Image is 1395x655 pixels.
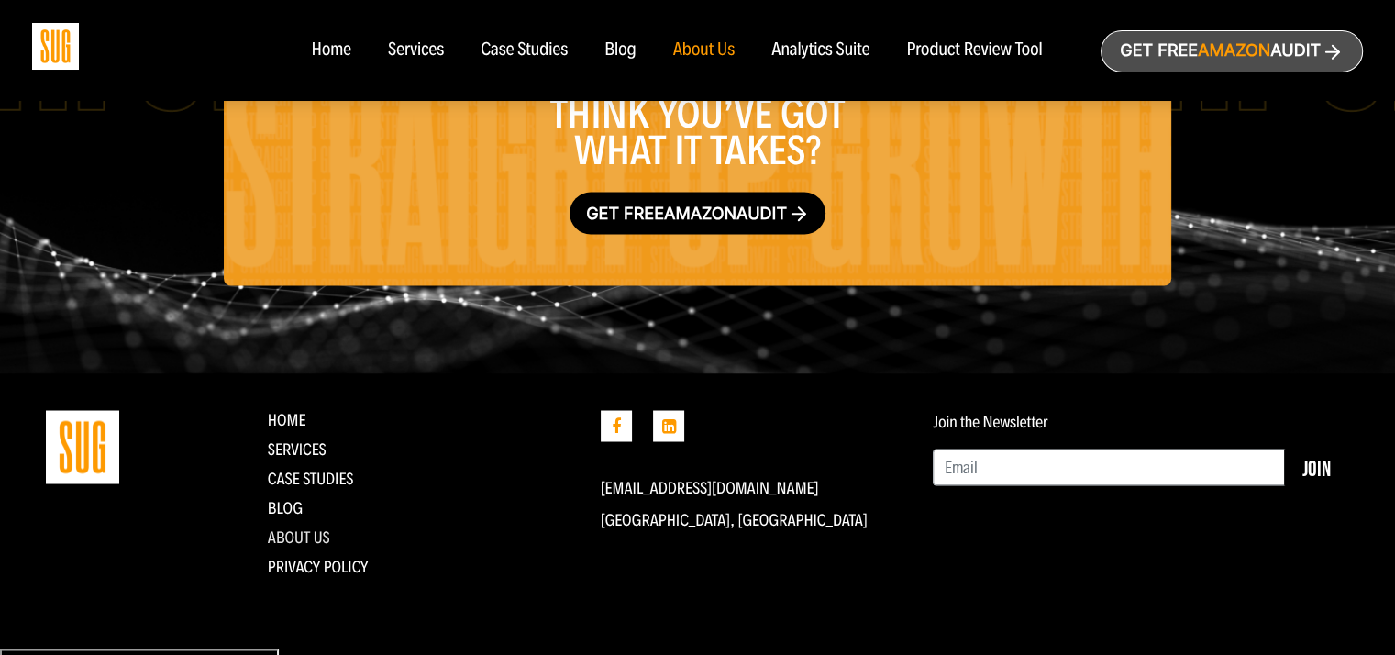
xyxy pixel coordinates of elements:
a: Product Review Tool [906,40,1042,61]
a: Services [388,40,444,61]
a: Blog [268,497,303,517]
input: Email [933,449,1285,485]
a: Get freeAmazonAudit [1101,30,1363,72]
img: Straight Up Growth [46,410,119,483]
h3: Think you’ve got [238,96,1158,170]
p: [GEOGRAPHIC_DATA], [GEOGRAPHIC_DATA] [601,510,906,528]
a: CASE STUDIES [268,468,354,488]
a: About Us [673,40,736,61]
img: Sug [32,23,79,70]
a: Get freeAmazonaudit [570,192,825,234]
a: [EMAIL_ADDRESS][DOMAIN_NAME] [601,477,819,497]
a: Home [268,409,306,429]
span: what it takes? [574,127,822,175]
a: Analytics Suite [771,40,869,61]
span: Amazon [664,205,736,224]
a: Case Studies [481,40,568,61]
label: Join the Newsletter [933,412,1047,430]
span: Amazon [1198,41,1270,61]
a: Services [268,439,327,459]
a: About Us [268,527,330,547]
button: Join [1284,449,1349,485]
a: Blog [604,40,637,61]
a: Home [311,40,350,61]
a: Privacy Policy [268,556,369,576]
